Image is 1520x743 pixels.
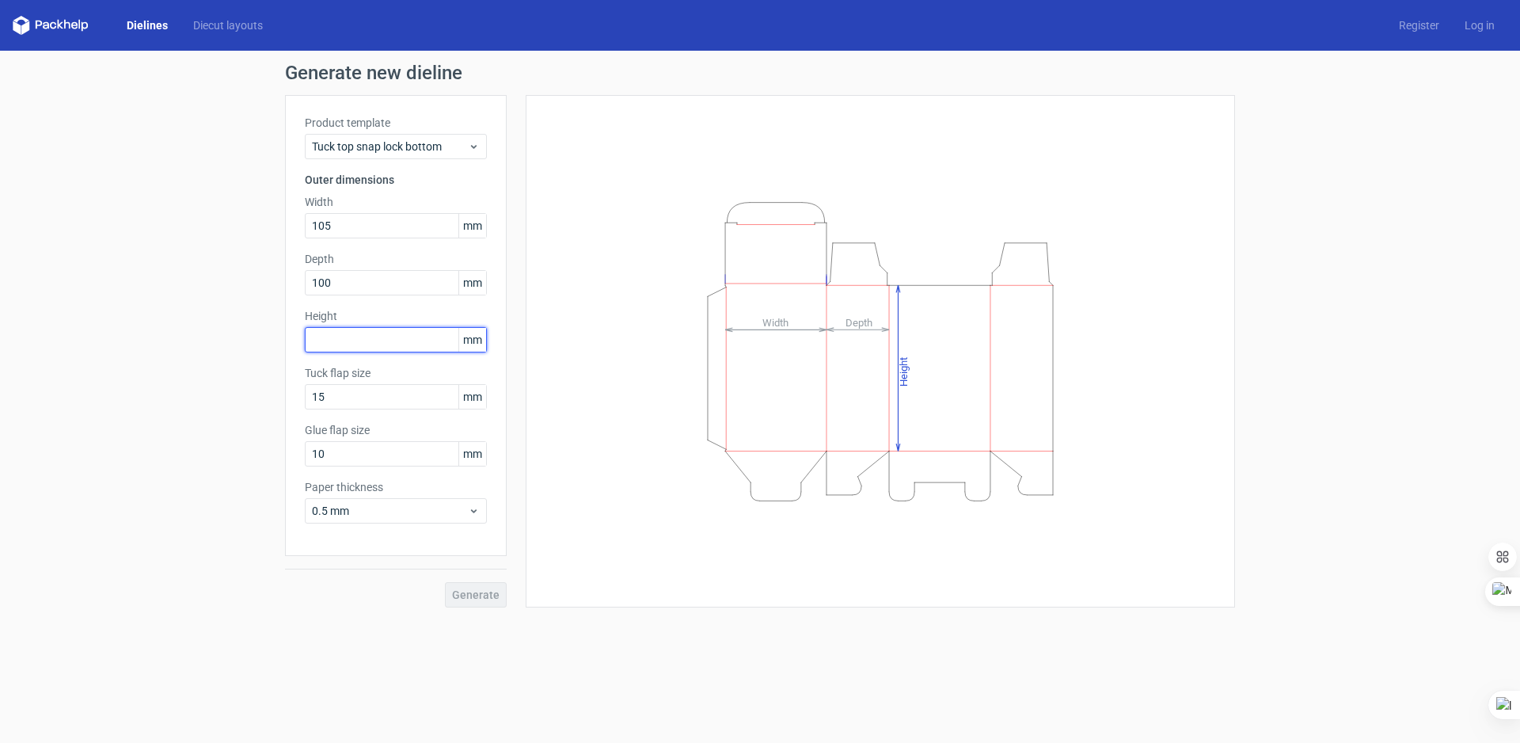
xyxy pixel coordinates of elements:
[898,356,910,386] tspan: Height
[458,385,486,409] span: mm
[305,172,487,188] h3: Outer dimensions
[305,479,487,495] label: Paper thickness
[114,17,180,33] a: Dielines
[305,365,487,381] label: Tuck flap size
[312,503,468,519] span: 0.5 mm
[458,271,486,295] span: mm
[845,316,872,328] tspan: Depth
[305,308,487,324] label: Height
[762,316,788,328] tspan: Width
[305,194,487,210] label: Width
[285,63,1235,82] h1: Generate new dieline
[458,328,486,352] span: mm
[305,115,487,131] label: Product template
[305,251,487,267] label: Depth
[458,442,486,466] span: mm
[312,139,468,154] span: Tuck top snap lock bottom
[1452,17,1507,33] a: Log in
[305,422,487,438] label: Glue flap size
[180,17,275,33] a: Diecut layouts
[1386,17,1452,33] a: Register
[458,214,486,238] span: mm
